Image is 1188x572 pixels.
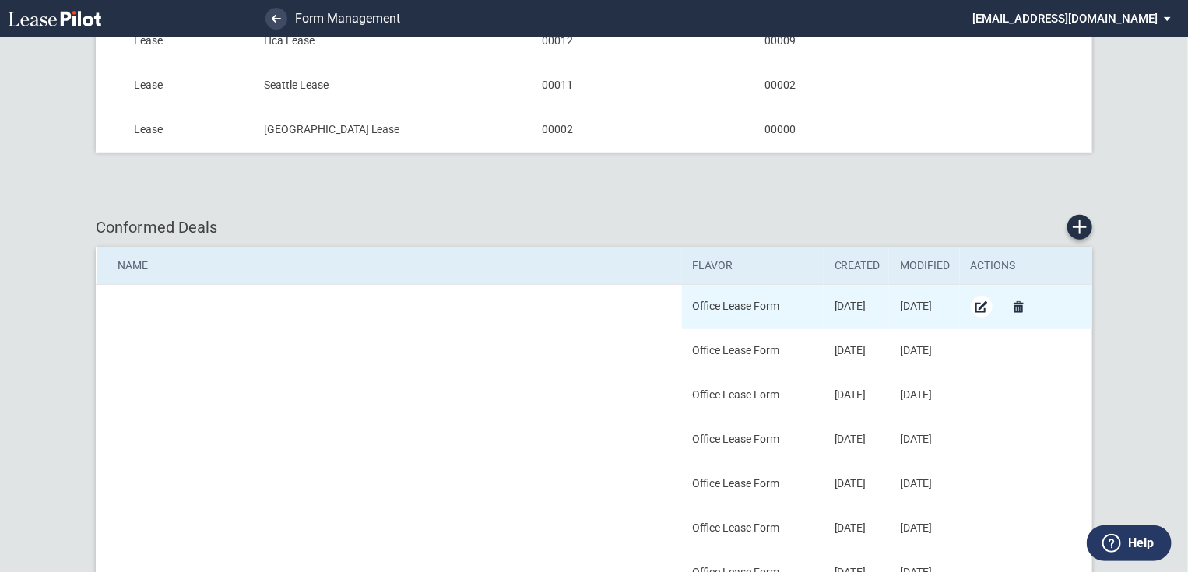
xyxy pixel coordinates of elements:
[824,285,890,329] td: [DATE]
[1087,525,1172,561] button: Help
[134,63,253,107] td: Lease
[1008,296,1030,318] a: Delete Conformed Deal
[889,329,959,374] td: [DATE]
[824,462,890,507] td: [DATE]
[253,63,531,107] td: Seattle Lease
[1128,533,1154,553] label: Help
[682,247,824,285] th: Flavor
[889,418,959,462] td: [DATE]
[682,418,824,462] td: Office Lease Form
[531,19,754,63] td: 00012
[754,19,959,63] td: 00009
[253,19,531,63] td: Hca Lease
[824,329,890,374] td: [DATE]
[96,215,1092,240] div: Conformed Deals
[889,285,959,329] td: [DATE]
[682,462,824,507] td: Office Lease Form
[134,107,253,152] td: Lease
[960,247,1092,285] th: Actions
[1010,297,1028,316] md-icon: Delete Conformed Deal
[754,63,959,107] td: 00002
[889,374,959,418] td: [DATE]
[253,107,531,152] td: [GEOGRAPHIC_DATA] Lease
[972,297,991,316] md-icon: Edit Conformed Deal
[531,107,754,152] td: 00002
[682,329,824,374] td: Office Lease Form
[682,374,824,418] td: Office Lease Form
[531,63,754,107] td: 00011
[889,462,959,507] td: [DATE]
[754,107,959,152] td: 00000
[97,247,682,285] th: Name
[682,285,824,329] td: Office Lease Form
[971,296,993,318] a: Edit Conformed Deal
[682,507,824,551] td: Office Lease Form
[824,418,890,462] td: [DATE]
[824,374,890,418] td: [DATE]
[889,507,959,551] td: [DATE]
[889,247,959,285] th: Modified
[824,507,890,551] td: [DATE]
[824,247,890,285] th: Created
[134,19,253,63] td: Lease
[1067,215,1092,240] a: Create new conformed deal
